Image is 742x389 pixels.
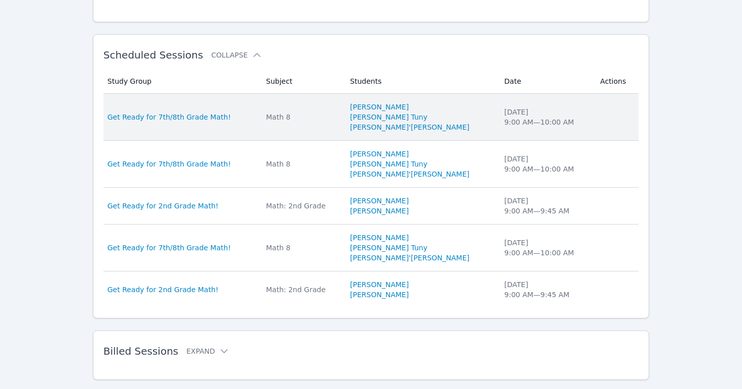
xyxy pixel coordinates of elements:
a: [PERSON_NAME] Tuny [350,159,428,169]
div: [DATE] 9:00 AM — 10:00 AM [504,107,588,127]
a: [PERSON_NAME]'[PERSON_NAME] [350,169,469,179]
span: Billed Sessions [103,345,178,357]
a: Get Ready for 2nd Grade Math! [108,201,219,211]
a: Get Ready for 7th/8th Grade Math! [108,112,231,122]
div: [DATE] 9:00 AM — 10:00 AM [504,238,588,258]
a: [PERSON_NAME] Tuny [350,243,428,253]
th: Actions [594,69,639,94]
div: Math 8 [266,112,338,122]
div: Math 8 [266,159,338,169]
div: [DATE] 9:00 AM — 9:45 AM [504,196,588,216]
a: [PERSON_NAME] [350,206,409,216]
th: Study Group [103,69,260,94]
a: [PERSON_NAME] [350,102,409,112]
a: [PERSON_NAME] [350,280,409,290]
a: [PERSON_NAME] [350,290,409,300]
span: Scheduled Sessions [103,49,203,61]
th: Date [498,69,594,94]
a: [PERSON_NAME] [350,233,409,243]
div: Math: 2nd Grade [266,201,338,211]
a: Get Ready for 7th/8th Grade Math! [108,243,231,253]
tr: Get Ready for 7th/8th Grade Math!Math 8[PERSON_NAME][PERSON_NAME] Tuny[PERSON_NAME]'[PERSON_NAME]... [103,225,639,271]
th: Students [344,69,498,94]
div: [DATE] 9:00 AM — 10:00 AM [504,154,588,174]
div: Math: 2nd Grade [266,285,338,295]
a: [PERSON_NAME]'[PERSON_NAME] [350,253,469,263]
th: Subject [260,69,344,94]
a: [PERSON_NAME]'[PERSON_NAME] [350,122,469,132]
a: [PERSON_NAME] [350,196,409,206]
a: Get Ready for 2nd Grade Math! [108,285,219,295]
tr: Get Ready for 7th/8th Grade Math!Math 8[PERSON_NAME][PERSON_NAME] Tuny[PERSON_NAME]'[PERSON_NAME]... [103,141,639,188]
a: Get Ready for 7th/8th Grade Math! [108,159,231,169]
div: [DATE] 9:00 AM — 9:45 AM [504,280,588,300]
tr: Get Ready for 2nd Grade Math!Math: 2nd Grade[PERSON_NAME][PERSON_NAME][DATE]9:00 AM—9:45 AM [103,188,639,225]
tr: Get Ready for 7th/8th Grade Math!Math 8[PERSON_NAME][PERSON_NAME] Tuny[PERSON_NAME]'[PERSON_NAME]... [103,94,639,141]
a: [PERSON_NAME] Tuny [350,112,428,122]
button: Expand [186,346,229,356]
tr: Get Ready for 2nd Grade Math!Math: 2nd Grade[PERSON_NAME][PERSON_NAME][DATE]9:00 AM—9:45 AM [103,271,639,308]
a: [PERSON_NAME] [350,149,409,159]
div: Math 8 [266,243,338,253]
button: Collapse [211,50,261,60]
